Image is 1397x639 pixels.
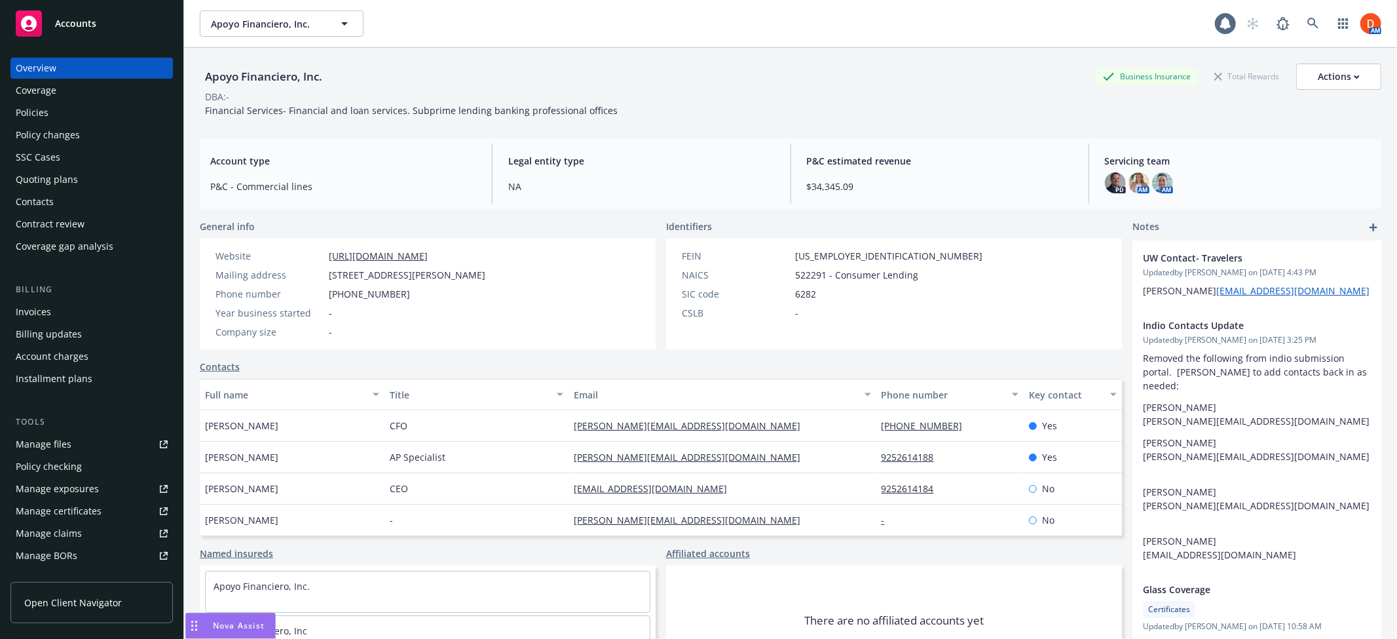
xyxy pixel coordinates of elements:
[876,379,1024,410] button: Phone number
[185,613,276,639] button: Nova Assist
[1143,621,1371,632] span: Updated by [PERSON_NAME] on [DATE] 10:58 AM
[1216,284,1369,297] a: [EMAIL_ADDRESS][DOMAIN_NAME]
[329,325,332,339] span: -
[795,306,798,320] span: -
[10,236,173,257] a: Coverage gap analysis
[1143,436,1371,463] p: [PERSON_NAME] [PERSON_NAME][EMAIL_ADDRESS][DOMAIN_NAME]
[186,613,202,638] div: Drag to move
[329,268,485,282] span: [STREET_ADDRESS][PERSON_NAME]
[1143,284,1369,297] span: [PERSON_NAME]
[1143,351,1371,393] p: Removed the following from indio submission portal. [PERSON_NAME] to add contacts back in as needed:
[10,58,173,79] a: Overview
[16,346,88,367] div: Account charges
[795,287,816,301] span: 6282
[10,501,173,522] a: Manage certificates
[213,620,265,631] span: Nova Assist
[1148,604,1190,615] span: Certificates
[16,169,78,190] div: Quoting plans
[10,434,173,455] a: Manage files
[882,482,944,495] a: 9252614184
[390,450,445,464] span: AP Specialist
[390,388,549,402] div: Title
[10,80,173,101] a: Coverage
[1105,154,1371,168] span: Servicing team
[666,547,750,560] a: Affiliated accounts
[10,545,173,566] a: Manage BORs
[574,482,737,495] a: [EMAIL_ADDRESS][DOMAIN_NAME]
[882,388,1004,402] div: Phone number
[1143,534,1371,562] p: [PERSON_NAME] [EMAIL_ADDRESS][DOMAIN_NAME]
[16,434,71,455] div: Manage files
[574,514,811,526] a: [PERSON_NAME][EMAIL_ADDRESS][DOMAIN_NAME]
[1042,482,1054,495] span: No
[16,478,99,499] div: Manage exposures
[1296,64,1381,90] button: Actions
[16,125,80,145] div: Policy changes
[682,287,790,301] div: SIC code
[329,306,332,320] span: -
[1318,64,1360,89] div: Actions
[16,214,84,235] div: Contract review
[16,102,48,123] div: Policies
[1240,10,1266,37] a: Start snowing
[200,10,363,37] button: Apoyo Financiero, Inc.
[215,325,324,339] div: Company size
[1300,10,1326,37] a: Search
[1128,172,1149,193] img: photo
[215,287,324,301] div: Phone number
[1143,334,1371,346] span: Updated by [PERSON_NAME] on [DATE] 3:25 PM
[10,169,173,190] a: Quoting plans
[215,306,324,320] div: Year business started
[1360,13,1381,34] img: photo
[10,324,173,345] a: Billing updates
[205,450,278,464] span: [PERSON_NAME]
[16,501,102,522] div: Manage certificates
[16,324,82,345] div: Billing updates
[211,17,324,31] span: Apoyo Financiero, Inc.
[1208,68,1286,85] div: Total Rewards
[795,249,982,263] span: [US_EMPLOYER_IDENTIFICATION_NUMBER]
[1366,220,1381,235] a: add
[10,191,173,212] a: Contacts
[882,451,944,463] a: 9252614188
[16,301,51,322] div: Invoices
[10,416,173,429] div: Tools
[10,456,173,477] a: Policy checking
[205,388,365,402] div: Full name
[807,154,1073,168] span: P&C estimated revenue
[574,388,856,402] div: Email
[210,180,476,193] span: P&C - Commercial lines
[10,125,173,145] a: Policy changes
[1143,583,1337,596] span: Glass Coverage
[807,180,1073,193] span: $34,345.09
[16,58,56,79] div: Overview
[882,419,973,432] a: [PHONE_NUMBER]
[1029,388,1102,402] div: Key contact
[205,104,618,117] span: Financial Services- Financial and loan services. Subprime lending banking professional offices
[205,513,278,527] span: [PERSON_NAME]
[10,368,173,389] a: Installment plans
[16,236,113,257] div: Coverage gap analysis
[200,547,273,560] a: Named insureds
[666,220,712,233] span: Identifiers
[329,250,428,262] a: [URL][DOMAIN_NAME]
[10,478,173,499] span: Manage exposures
[1042,450,1057,464] span: Yes
[390,513,393,527] span: -
[1270,10,1296,37] a: Report a Bug
[205,482,278,495] span: [PERSON_NAME]
[1143,485,1371,513] p: [PERSON_NAME] [PERSON_NAME][EMAIL_ADDRESS][DOMAIN_NAME]
[10,214,173,235] a: Contract review
[390,419,407,433] span: CFO
[55,18,96,29] span: Accounts
[1143,251,1337,265] span: UW Contact- Travelers
[1132,220,1159,235] span: Notes
[1024,379,1122,410] button: Key contact
[16,80,56,101] div: Coverage
[205,419,278,433] span: [PERSON_NAME]
[16,147,60,168] div: SSC Cases
[200,360,240,374] a: Contacts
[1330,10,1356,37] a: Switch app
[205,90,229,104] div: DBA: -
[10,523,173,544] a: Manage claims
